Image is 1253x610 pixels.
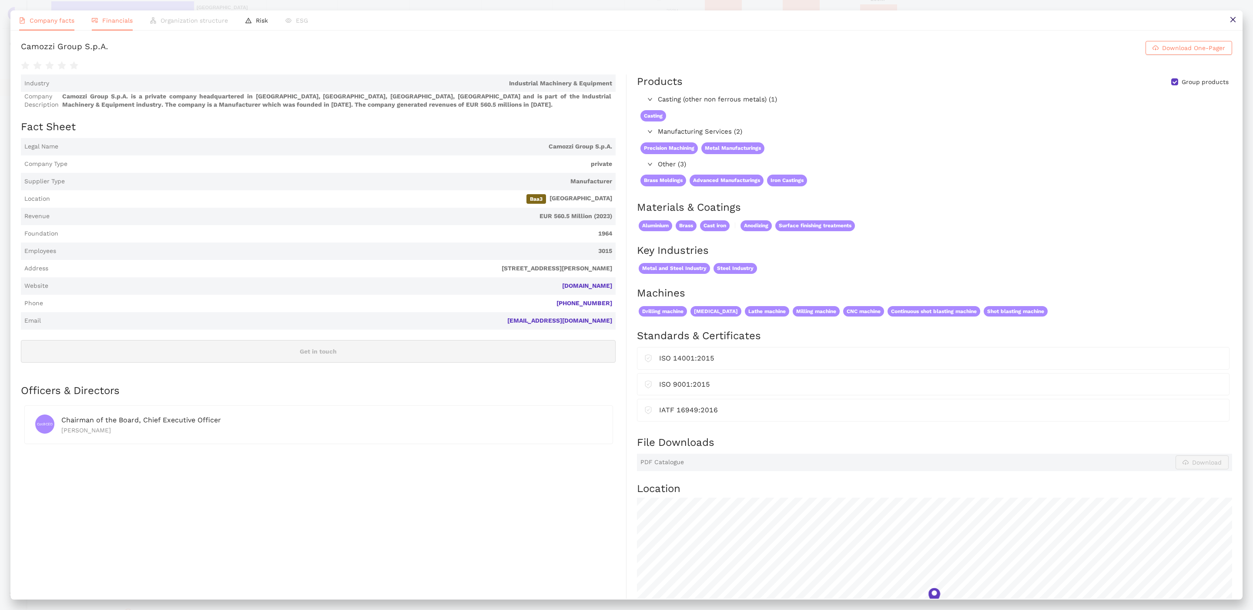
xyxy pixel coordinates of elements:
[647,97,653,102] span: right
[640,458,684,467] span: PDF Catalogue
[690,175,764,186] span: Advanced Manufacturings
[637,158,811,172] div: Other (3)
[714,263,757,274] span: Steel Industry
[150,17,156,24] span: apartment
[61,416,221,424] span: Chairman of the Board, Chief Executive Officer
[57,61,66,70] span: star
[24,264,48,273] span: Address
[161,17,228,24] span: Organization structure
[701,142,764,154] span: Metal Manufacturings
[659,404,1222,415] div: IATF 16949:2016
[1178,78,1232,87] span: Group products
[24,177,65,186] span: Supplier Type
[21,120,616,135] h2: Fact Sheet
[24,92,59,109] span: Company Description
[637,243,1232,258] h2: Key Industries
[21,384,616,398] h2: Officers & Directors
[245,17,251,24] span: warning
[24,195,50,203] span: Location
[256,17,268,24] span: Risk
[102,17,133,24] span: Financials
[285,17,291,24] span: eye
[690,306,741,317] span: [MEDICAL_DATA]
[45,61,54,70] span: star
[644,404,652,414] span: safety-certificate
[60,247,612,256] span: 3015
[71,160,612,169] span: private
[637,125,811,139] div: Manufacturing Services (2)
[637,74,683,89] div: Products
[767,175,807,186] span: Iron Castings
[24,317,41,325] span: Email
[24,212,50,221] span: Revenue
[1146,41,1232,55] button: cloud-downloadDownload One-Pager
[888,306,980,317] span: Continuous shot blasting machine
[62,229,612,238] span: 1964
[639,220,672,231] span: Aluminium
[1223,10,1243,30] button: close
[30,17,74,24] span: Company facts
[24,79,49,88] span: Industry
[24,282,48,290] span: Website
[24,299,43,308] span: Phone
[639,306,687,317] span: Drilling machine
[700,220,730,231] span: Cast iron
[637,329,1232,344] h2: Standards & Certificates
[92,17,98,24] span: fund-view
[644,353,652,362] span: safety-certificate
[637,93,811,107] div: Casting (other non ferrous metals) (1)
[24,247,56,256] span: Employees
[52,264,612,273] span: [STREET_ADDRESS][PERSON_NAME]
[24,142,58,151] span: Legal Name
[33,61,42,70] span: star
[526,194,546,204] span: Baa3
[676,220,697,231] span: Brass
[637,286,1232,301] h2: Machines
[984,306,1048,317] span: Shot blasting machine
[640,110,666,122] span: Casting
[70,61,78,70] span: star
[68,177,612,186] span: Manufacturer
[658,159,807,170] span: Other (3)
[53,212,612,221] span: EUR 560.5 Million (2023)
[21,61,30,70] span: star
[843,306,884,317] span: CNC machine
[24,160,67,169] span: Company Type
[24,229,58,238] span: Foundation
[54,194,612,204] span: [GEOGRAPHIC_DATA]
[640,175,686,186] span: Brass Moldings
[37,420,53,428] span: CotBCEO
[775,220,855,231] span: Surface finishing treatments
[1162,43,1225,53] span: Download One-Pager
[62,142,612,151] span: Camozzi Group S.p.A.
[793,306,840,317] span: Milling machine
[658,94,807,105] span: Casting (other non ferrous metals) (1)
[639,263,710,274] span: Metal and Steel Industry
[637,435,1232,450] h2: File Downloads
[647,129,653,134] span: right
[1152,45,1159,52] span: cloud-download
[647,162,653,167] span: right
[61,425,602,435] div: [PERSON_NAME]
[659,379,1222,390] div: ISO 9001:2015
[644,379,652,388] span: safety-certificate
[1230,16,1236,23] span: close
[640,142,698,154] span: Precision Machining
[62,92,612,109] span: Camozzi Group S.p.A. is a private company headquartered in [GEOGRAPHIC_DATA], [GEOGRAPHIC_DATA], ...
[637,482,1232,496] h2: Location
[659,353,1222,364] div: ISO 14001:2015
[53,79,612,88] span: Industrial Machinery & Equipment
[637,200,1232,215] h2: Materials & Coatings
[745,306,789,317] span: Lathe machine
[296,17,308,24] span: ESG
[658,127,807,137] span: Manufacturing Services (2)
[740,220,772,231] span: Anodizing
[21,41,108,55] div: Camozzi Group S.p.A.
